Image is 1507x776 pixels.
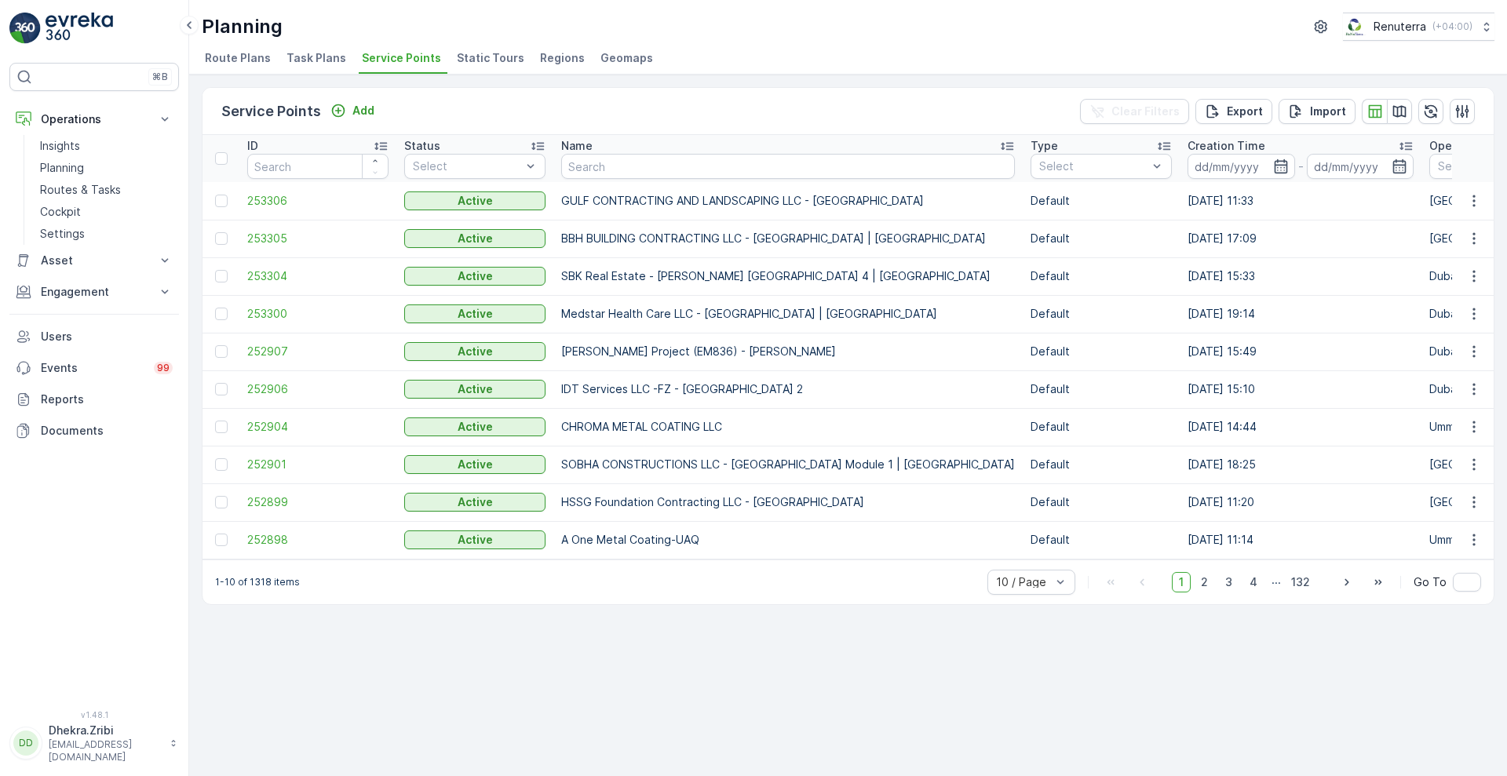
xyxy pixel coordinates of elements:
[215,458,228,471] div: Toggle Row Selected
[247,231,389,246] a: 253305
[34,223,179,245] a: Settings
[41,392,173,407] p: Reports
[157,362,170,374] p: 99
[1023,446,1180,483] td: Default
[215,421,228,433] div: Toggle Row Selected
[41,253,148,268] p: Asset
[1188,154,1295,179] input: dd/mm/yyyy
[41,423,173,439] p: Documents
[9,723,179,763] button: DDDhekra.Zribi[EMAIL_ADDRESS][DOMAIN_NAME]
[286,50,346,66] span: Task Plans
[458,231,493,246] p: Active
[34,201,179,223] a: Cockpit
[215,383,228,395] div: Toggle Row Selected
[247,532,389,548] a: 252898
[404,191,546,210] button: Active
[1080,99,1189,124] button: Clear Filters
[1180,333,1421,370] td: [DATE] 15:49
[1111,104,1180,119] p: Clear Filters
[1298,157,1304,176] p: -
[247,457,389,472] span: 252901
[404,380,546,399] button: Active
[41,111,148,127] p: Operations
[41,284,148,300] p: Engagement
[553,257,1023,295] td: SBK Real Estate - [PERSON_NAME] [GEOGRAPHIC_DATA] 4 | [GEOGRAPHIC_DATA]
[247,344,389,359] span: 252907
[553,182,1023,220] td: GULF CONTRACTING AND LANDSCAPING LLC - [GEOGRAPHIC_DATA]
[40,138,80,154] p: Insights
[40,204,81,220] p: Cockpit
[1023,220,1180,257] td: Default
[553,220,1023,257] td: BBH BUILDING CONTRACTING LLC - [GEOGRAPHIC_DATA] | [GEOGRAPHIC_DATA]
[215,308,228,320] div: Toggle Row Selected
[1023,370,1180,408] td: Default
[1180,370,1421,408] td: [DATE] 15:10
[458,532,493,548] p: Active
[404,417,546,436] button: Active
[40,182,121,198] p: Routes & Tasks
[205,50,271,66] span: Route Plans
[1414,574,1447,590] span: Go To
[1194,572,1215,592] span: 2
[1180,483,1421,521] td: [DATE] 11:20
[458,494,493,510] p: Active
[34,135,179,157] a: Insights
[561,138,593,154] p: Name
[458,306,493,322] p: Active
[215,270,228,282] div: Toggle Row Selected
[1180,220,1421,257] td: [DATE] 17:09
[152,71,168,83] p: ⌘B
[215,345,228,358] div: Toggle Row Selected
[247,494,389,510] a: 252899
[9,104,179,135] button: Operations
[41,329,173,344] p: Users
[458,457,493,472] p: Active
[34,179,179,201] a: Routes & Tasks
[1023,483,1180,521] td: Default
[1195,99,1272,124] button: Export
[540,50,585,66] span: Regions
[404,455,546,474] button: Active
[215,195,228,207] div: Toggle Row Selected
[404,304,546,323] button: Active
[215,496,228,508] div: Toggle Row Selected
[41,360,144,376] p: Events
[458,268,493,284] p: Active
[553,521,1023,559] td: A One Metal Coating-UAQ
[1172,572,1191,592] span: 1
[9,276,179,308] button: Engagement
[1023,521,1180,559] td: Default
[247,268,389,284] span: 253304
[553,483,1023,521] td: HSSG Foundation Contracting LLC - [GEOGRAPHIC_DATA]
[215,576,300,588] p: 1-10 of 1318 items
[9,321,179,352] a: Users
[553,295,1023,333] td: Medstar Health Care LLC - [GEOGRAPHIC_DATA] | [GEOGRAPHIC_DATA]
[553,446,1023,483] td: SOBHA CONSTRUCTIONS LLC - [GEOGRAPHIC_DATA] Module 1 | [GEOGRAPHIC_DATA]
[1188,138,1265,154] p: Creation Time
[9,352,179,384] a: Events99
[458,193,493,209] p: Active
[247,381,389,397] a: 252906
[1310,104,1346,119] p: Import
[9,245,179,276] button: Asset
[561,154,1015,179] input: Search
[362,50,441,66] span: Service Points
[404,138,440,154] p: Status
[1180,257,1421,295] td: [DATE] 15:33
[553,333,1023,370] td: [PERSON_NAME] Project (EM836) - [PERSON_NAME]
[1023,333,1180,370] td: Default
[215,232,228,245] div: Toggle Row Selected
[458,419,493,435] p: Active
[1180,408,1421,446] td: [DATE] 14:44
[458,381,493,397] p: Active
[1023,182,1180,220] td: Default
[1242,572,1264,592] span: 4
[49,738,162,763] p: [EMAIL_ADDRESS][DOMAIN_NAME]
[46,13,113,44] img: logo_light-DOdMpM7g.png
[404,267,546,286] button: Active
[13,730,38,756] div: DD
[221,100,321,122] p: Service Points
[1180,446,1421,483] td: [DATE] 18:25
[9,710,179,720] span: v 1.48.1
[600,50,653,66] span: Geomaps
